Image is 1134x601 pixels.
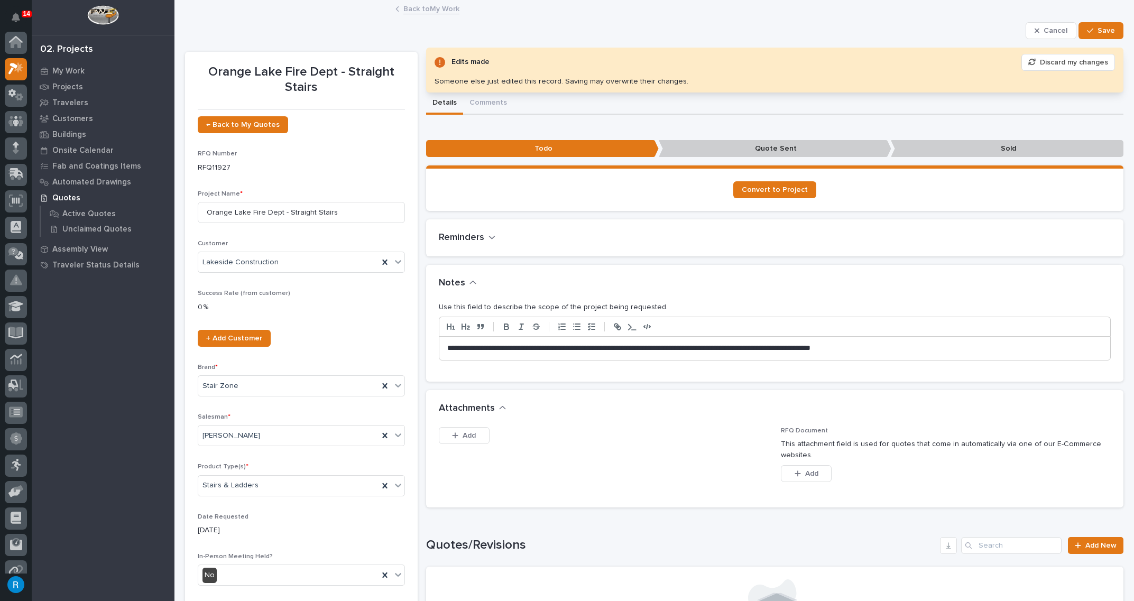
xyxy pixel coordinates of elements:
[32,174,174,190] a: Automated Drawings
[32,158,174,174] a: Fab and Coatings Items
[198,162,405,173] p: RFQ11927
[1078,22,1123,39] button: Save
[52,67,85,76] p: My Work
[198,553,273,560] span: In-Person Meeting Held?
[202,381,238,392] span: Stair Zone
[5,6,27,29] button: Notifications
[439,403,506,414] button: Attachments
[198,514,248,520] span: Date Requested
[87,5,118,25] img: Workspace Logo
[32,241,174,257] a: Assembly View
[32,190,174,206] a: Quotes
[426,538,936,553] h1: Quotes/Revisions
[52,162,141,171] p: Fab and Coatings Items
[198,414,231,420] span: Salesman
[52,178,131,187] p: Automated Drawings
[742,186,808,193] span: Convert to Project
[52,130,86,140] p: Buildings
[202,257,279,268] span: Lakeside Construction
[1026,22,1076,39] button: Cancel
[198,116,288,133] a: ← Back to My Quotes
[202,568,217,583] div: No
[198,241,228,247] span: Customer
[439,232,484,244] h2: Reminders
[659,140,891,158] p: Quote Sent
[451,56,490,69] div: Edits made
[52,261,140,270] p: Traveler Status Details
[961,537,1062,554] input: Search
[1068,537,1123,554] a: Add New
[1021,54,1115,71] button: Discard my changes
[1085,542,1117,549] span: Add New
[32,142,174,158] a: Onsite Calendar
[23,10,30,17] p: 14
[32,126,174,142] a: Buildings
[198,151,237,157] span: RFQ Number
[198,191,243,197] span: Project Name
[1044,26,1067,35] span: Cancel
[13,13,27,30] div: Notifications14
[32,79,174,95] a: Projects
[206,121,280,128] span: ← Back to My Quotes
[52,245,108,254] p: Assembly View
[198,290,290,297] span: Success Rate (from customer)
[463,431,476,440] span: Add
[198,364,218,371] span: Brand
[781,465,832,482] button: Add
[198,464,248,470] span: Product Type(s)
[52,193,80,203] p: Quotes
[52,114,93,124] p: Customers
[41,206,174,221] a: Active Quotes
[733,181,816,198] a: Convert to Project
[32,257,174,273] a: Traveler Status Details
[781,428,828,434] span: RFQ Document
[439,427,490,444] button: Add
[32,63,174,79] a: My Work
[426,140,659,158] p: Todo
[62,225,132,234] p: Unclaimed Quotes
[202,430,260,441] span: [PERSON_NAME]
[198,330,271,347] a: + Add Customer
[62,209,116,219] p: Active Quotes
[439,278,465,289] h2: Notes
[5,574,27,596] button: users-avatar
[426,93,463,115] button: Details
[781,439,1111,461] p: This attachment field is used for quotes that come in automatically via one of our E-Commerce web...
[52,98,88,108] p: Travelers
[202,480,259,491] span: Stairs & Ladders
[32,95,174,110] a: Travelers
[198,302,405,313] p: 0 %
[41,221,174,236] a: Unclaimed Quotes
[439,232,496,244] button: Reminders
[40,44,93,56] div: 02. Projects
[52,146,114,155] p: Onsite Calendar
[439,278,477,289] button: Notes
[891,140,1123,158] p: Sold
[805,469,818,478] span: Add
[1098,26,1115,35] span: Save
[198,64,405,95] p: Orange Lake Fire Dept - Straight Stairs
[403,2,459,14] a: Back toMy Work
[52,82,83,92] p: Projects
[439,302,1111,313] p: Use this field to describe the scope of the project being requested.
[435,77,688,86] div: Someone else just edited this record. Saving may overwrite their changes.
[463,93,513,115] button: Comments
[32,110,174,126] a: Customers
[198,525,405,536] p: [DATE]
[439,403,495,414] h2: Attachments
[206,335,262,342] span: + Add Customer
